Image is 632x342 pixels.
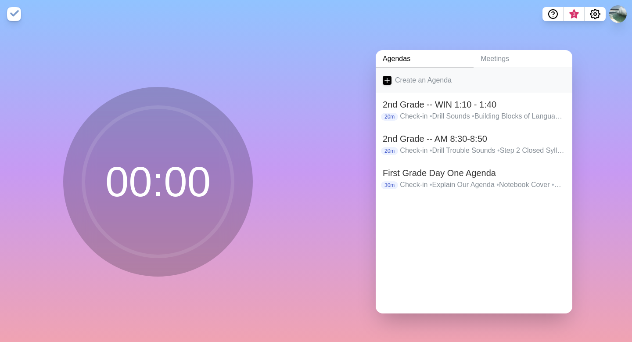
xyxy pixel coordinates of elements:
[383,98,565,111] h2: 2nd Grade -- WIN 1:10 - 1:40
[430,181,432,188] span: •
[552,181,561,188] span: •
[430,112,432,120] span: •
[571,11,578,18] span: 3
[381,147,398,155] p: 20m
[7,7,21,21] img: timeblocks logo
[400,180,565,190] p: Check-in Explain Our Agenda Notebook Cover Group Expectations Contract Goal Setting
[565,112,567,120] span: •
[496,181,499,188] span: •
[585,7,606,21] button: Settings
[430,147,432,154] span: •
[381,181,398,189] p: 30m
[472,112,474,120] span: •
[497,147,500,154] span: •
[564,7,585,21] button: What’s new
[400,111,565,122] p: Check-in Drill Sounds Building Blocks of Language Step 2 Closed Syllable Lesson Finish Closed Syl...
[383,166,565,180] h2: First Grade Day One Agenda
[474,50,572,68] a: Meetings
[376,68,572,93] a: Create an Agenda
[400,145,565,156] p: Check-in Drill Trouble Sounds Step 2 Closed Syllable Lesson ([PERSON_NAME]) Continue Closed Sylla...
[542,7,564,21] button: Help
[376,50,474,68] a: Agendas
[383,132,565,145] h2: 2nd Grade -- AM 8:30-8:50
[381,113,398,121] p: 20m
